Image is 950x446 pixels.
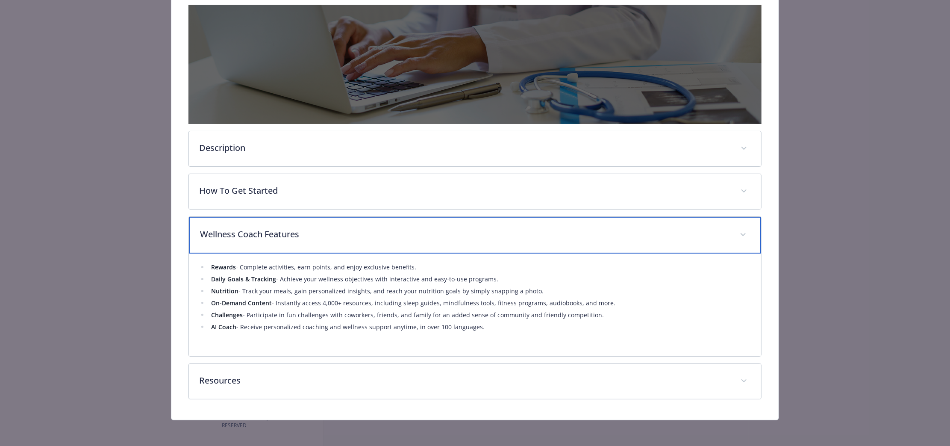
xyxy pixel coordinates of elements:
strong: Daily Goals & Tracking [211,275,276,283]
strong: AI Coach [211,323,236,331]
li: - Achieve your wellness objectives with interactive and easy-to-use programs. [209,274,751,284]
div: Wellness Coach Features [189,217,761,254]
div: Description [189,131,761,166]
li: - Track your meals, gain personalized insights, and reach your nutrition goals by simply snapping... [209,286,751,296]
li: - Participate in fun challenges with coworkers, friends, and family for an added sense of communi... [209,310,751,320]
div: How To Get Started [189,174,761,209]
strong: Challenges [211,311,243,319]
div: Wellness Coach Features [189,254,761,356]
p: Description [199,142,730,154]
p: Resources [199,374,730,387]
img: banner [188,5,762,124]
p: How To Get Started [199,184,730,197]
strong: Nutrition [211,287,238,295]
strong: Rewards [211,263,236,271]
div: Resources [189,364,761,399]
p: Wellness Coach Features [200,228,729,241]
strong: On-Demand Content [211,299,272,307]
li: - Receive personalized coaching and wellness support anytime, in over 100 languages. [209,322,751,332]
li: - Instantly access 4,000+ resources, including sleep guides, mindfulness tools, fitness programs,... [209,298,751,308]
li: - Complete activities, earn points, and enjoy exclusive benefits. [209,262,751,272]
